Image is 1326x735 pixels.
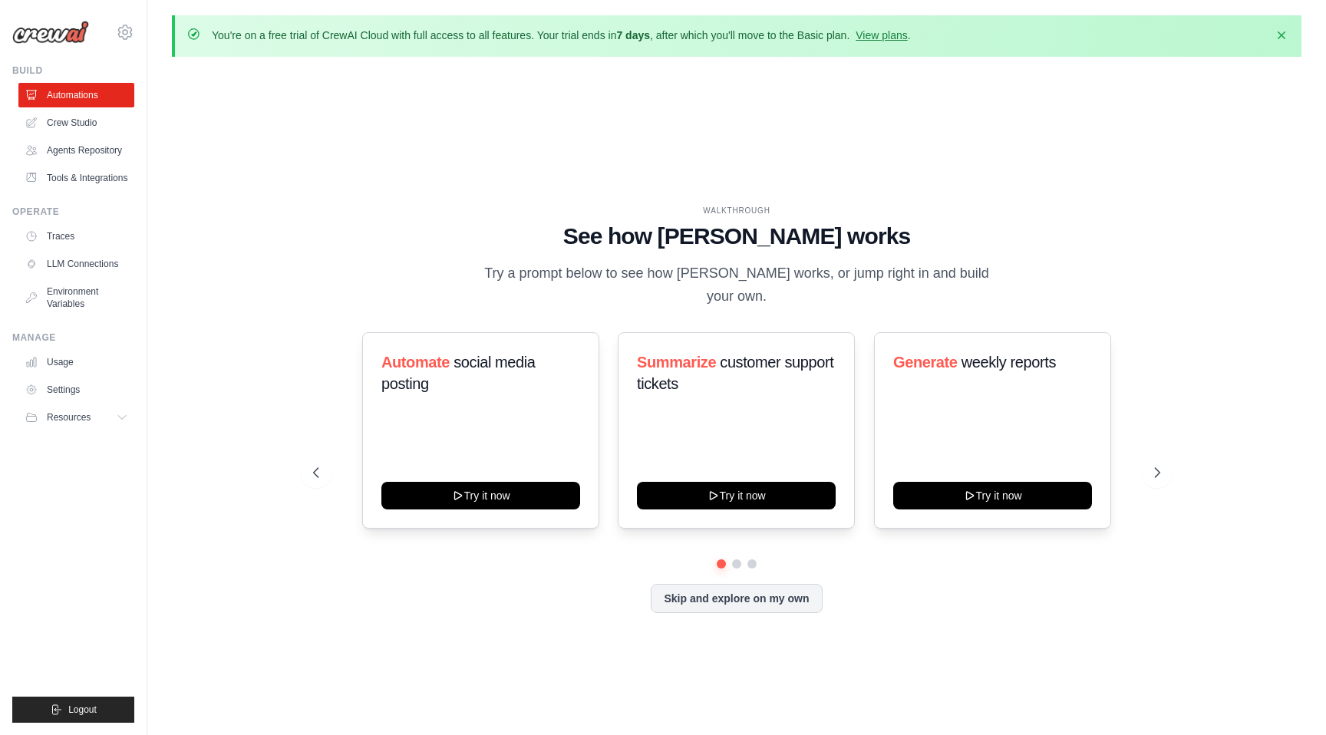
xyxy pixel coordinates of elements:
[18,252,134,276] a: LLM Connections
[18,224,134,249] a: Traces
[637,354,716,371] span: Summarize
[381,354,536,392] span: social media posting
[961,354,1055,371] span: weekly reports
[893,482,1092,509] button: Try it now
[313,222,1160,250] h1: See how [PERSON_NAME] works
[651,584,822,613] button: Skip and explore on my own
[313,205,1160,216] div: WALKTHROUGH
[12,64,134,77] div: Build
[18,350,134,374] a: Usage
[479,262,995,308] p: Try a prompt below to see how [PERSON_NAME] works, or jump right in and build your own.
[616,29,650,41] strong: 7 days
[893,354,958,371] span: Generate
[18,110,134,135] a: Crew Studio
[12,331,134,344] div: Manage
[18,405,134,430] button: Resources
[12,21,89,44] img: Logo
[381,482,580,509] button: Try it now
[12,697,134,723] button: Logout
[18,166,134,190] a: Tools & Integrations
[18,377,134,402] a: Settings
[212,28,911,43] p: You're on a free trial of CrewAI Cloud with full access to all features. Your trial ends in , aft...
[637,482,836,509] button: Try it now
[637,354,833,392] span: customer support tickets
[856,29,907,41] a: View plans
[12,206,134,218] div: Operate
[381,354,450,371] span: Automate
[18,279,134,316] a: Environment Variables
[18,138,134,163] a: Agents Repository
[47,411,91,424] span: Resources
[18,83,134,107] a: Automations
[68,704,97,716] span: Logout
